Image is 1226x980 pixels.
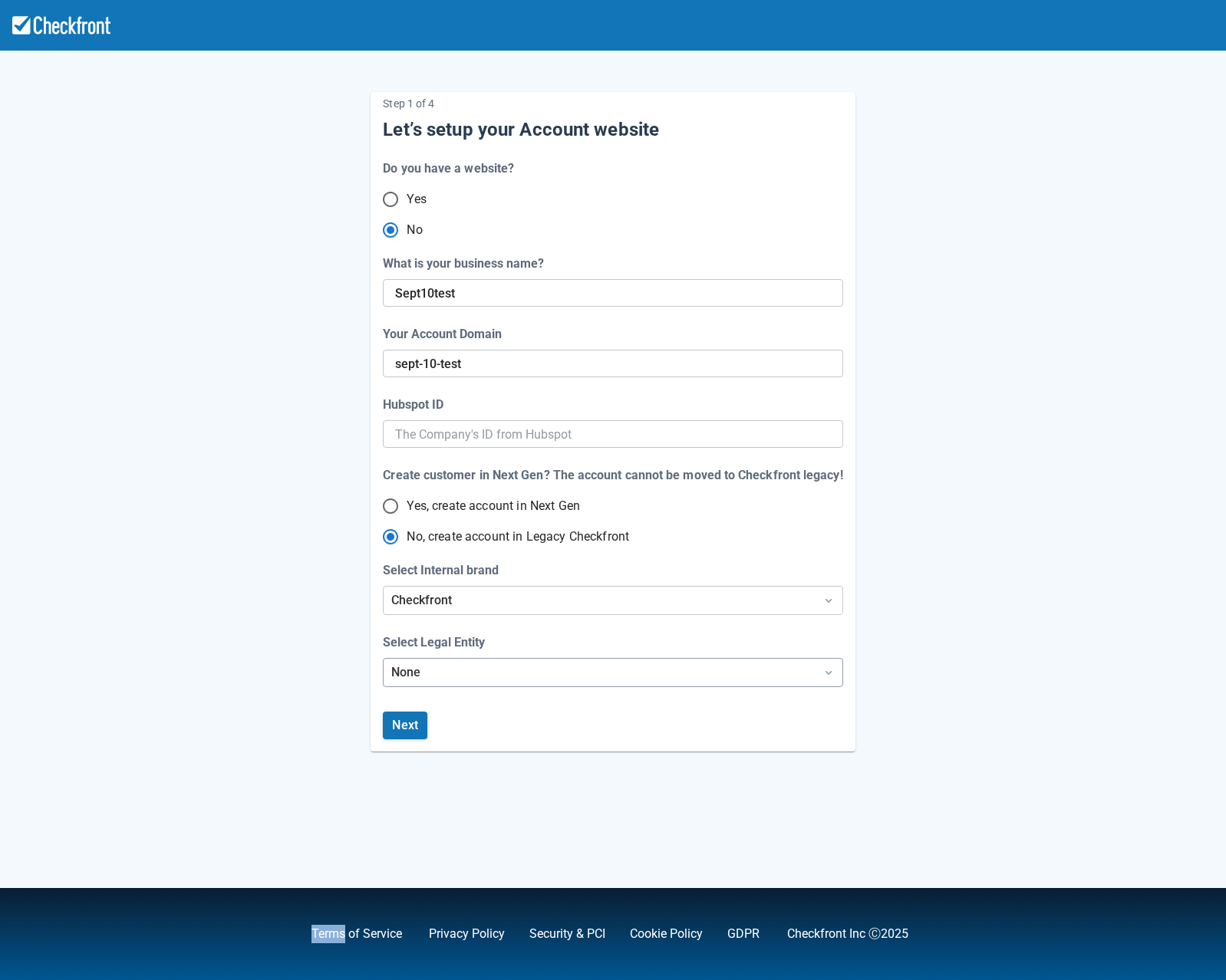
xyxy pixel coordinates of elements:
input: The Company's ID from Hubspot [395,420,830,448]
span: Yes [407,190,426,209]
label: Your Account Domain [383,325,508,344]
span: No, create account in Legacy Checkfront [407,528,629,546]
input: This will be your Account domain [395,279,827,307]
div: , [287,925,404,943]
span: Dropdown icon [821,665,836,680]
span: No [407,221,422,239]
div: Create customer in Next Gen? The account cannot be moved to Checkfront legacy! [383,466,842,485]
label: Select Legal Entity [383,633,491,652]
span: Dropdown icon [821,593,836,608]
div: None [391,663,806,682]
a: Privacy Policy [429,926,505,941]
a: Terms of Service [311,926,402,941]
label: Select Internal brand [383,561,505,580]
a: Cookie Policy [630,926,703,941]
button: Next [383,712,427,739]
div: Do you have a website? [383,159,514,178]
h5: Let’s setup your Account website [383,118,842,141]
span: Yes, create account in Next Gen [407,497,580,515]
label: What is your business name? [383,255,550,273]
div: Checkfront [391,591,806,610]
p: Step 1 of 4 [383,92,842,115]
a: Security & PCI [529,926,605,941]
a: Checkfront Inc Ⓒ2025 [787,926,908,941]
label: Hubspot ID [383,396,450,414]
a: GDPR [727,926,760,941]
div: . [703,925,763,943]
iframe: Chat Widget [1004,814,1226,980]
